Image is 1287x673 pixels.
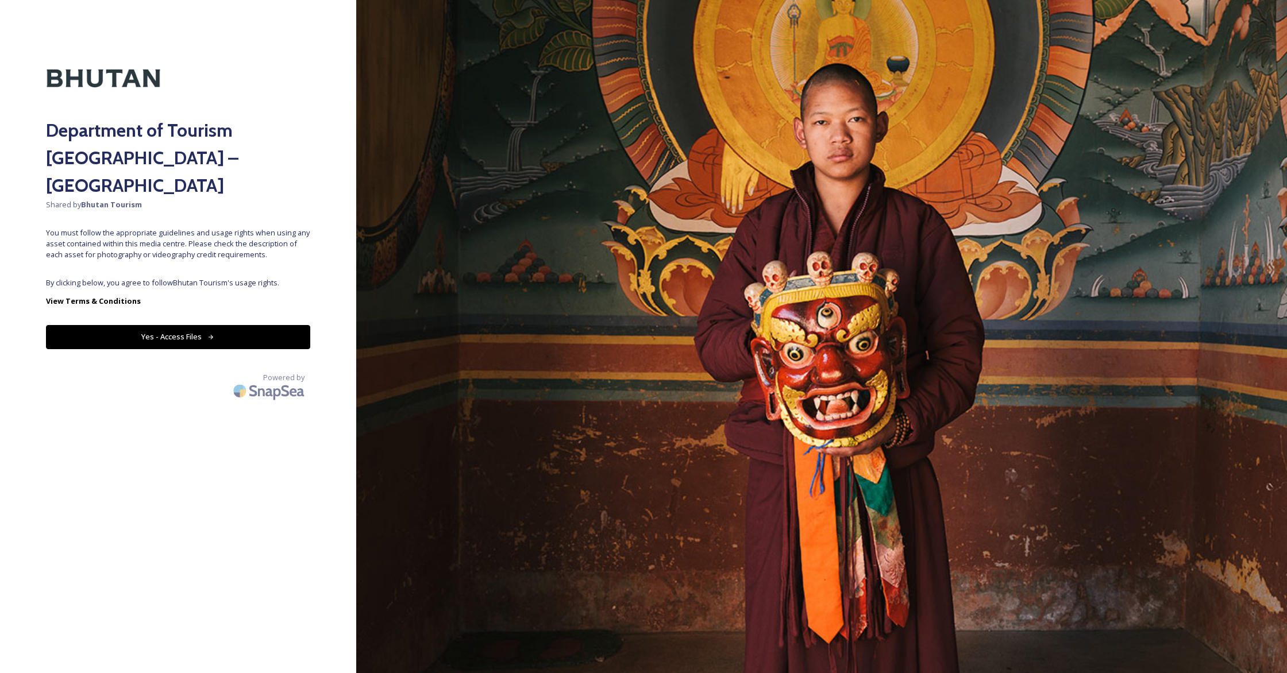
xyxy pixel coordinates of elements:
span: Shared by [46,199,310,210]
span: By clicking below, you agree to follow Bhutan Tourism 's usage rights. [46,277,310,288]
img: Kingdom-of-Bhutan-Logo.png [46,46,161,111]
button: Yes - Access Files [46,325,310,349]
strong: View Terms & Conditions [46,296,141,306]
h2: Department of Tourism [GEOGRAPHIC_DATA] – [GEOGRAPHIC_DATA] [46,117,310,199]
strong: Bhutan Tourism [81,199,142,210]
span: You must follow the appropriate guidelines and usage rights when using any asset contained within... [46,227,310,261]
img: SnapSea Logo [230,377,310,404]
span: Powered by [263,372,305,383]
a: View Terms & Conditions [46,294,310,308]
